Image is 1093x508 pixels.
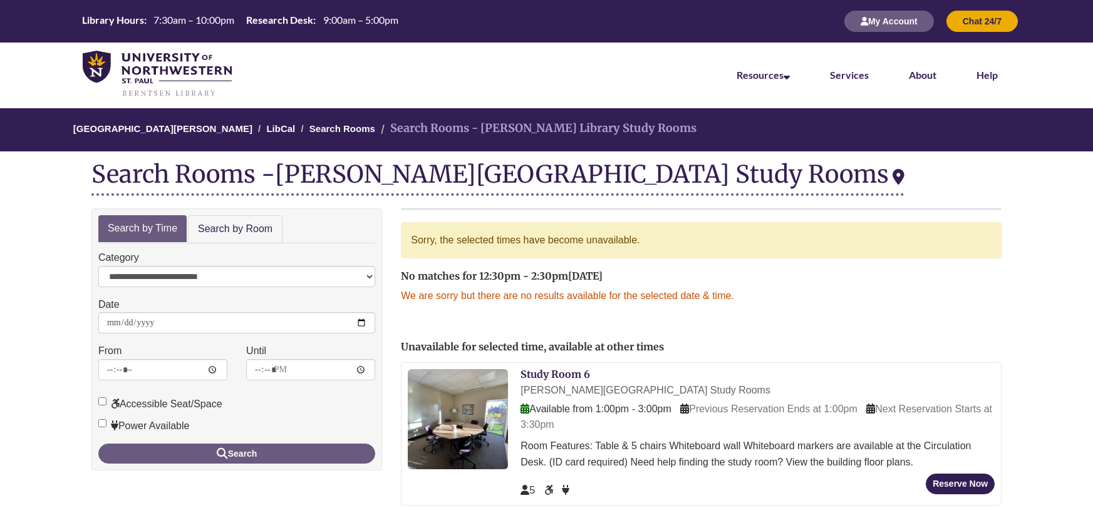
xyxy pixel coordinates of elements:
label: Power Available [98,418,190,434]
a: My Account [844,16,934,26]
label: Until [246,343,266,359]
a: Study Room 6 [521,368,590,380]
a: Search by Room [188,215,282,243]
a: About [909,69,936,81]
div: Search Rooms - [91,161,904,196]
button: Chat 24/7 [946,11,1018,32]
input: Accessible Seat/Space [98,397,106,405]
p: We are sorry but there are no results available for the selected date & time. [401,288,1002,304]
img: Study Room 6 [408,369,508,469]
table: Hours Today [77,13,403,28]
a: LibCal [266,123,295,134]
span: 9:00am – 5:00pm [323,14,398,26]
div: Sorry, the selected times have become unavailable. [401,222,1002,258]
a: [GEOGRAPHIC_DATA][PERSON_NAME] [73,123,252,134]
label: Date [98,297,120,313]
button: Reserve Now [926,474,995,494]
div: Room Features: Table & 5 chairs Whiteboard wall Whiteboard markers are available at the Circulati... [521,438,995,470]
img: UNWSP Library Logo [83,51,232,98]
span: Accessible Seat/Space [544,485,556,495]
nav: Breadcrumb [91,108,1002,151]
span: The capacity of this space [521,485,535,495]
label: From [98,343,122,359]
label: Category [98,250,139,266]
div: [PERSON_NAME][GEOGRAPHIC_DATA] Study Rooms [275,159,904,189]
button: Search [98,444,375,464]
a: Search by Time [98,215,187,242]
h2: No matches for 12:30pm - 2:30pm[DATE] [401,271,1002,282]
a: Chat 24/7 [946,16,1018,26]
a: Resources [737,69,790,81]
label: Accessible Seat/Space [98,396,222,412]
span: Previous Reservation Ends at 1:00pm [680,404,857,414]
a: Help [976,69,998,81]
span: 7:30am – 10:00pm [153,14,234,26]
h2: Unavailable for selected time, available at other times [401,342,1002,353]
button: My Account [844,11,934,32]
a: Hours Today [77,13,403,29]
a: Services [830,69,869,81]
th: Research Desk: [241,13,318,27]
div: [PERSON_NAME][GEOGRAPHIC_DATA] Study Rooms [521,382,995,399]
th: Library Hours: [77,13,148,27]
input: Power Available [98,419,106,427]
span: Available from 1:00pm - 3:00pm [521,404,671,414]
li: Search Rooms - [PERSON_NAME] Library Study Rooms [378,119,697,138]
a: Search Rooms [309,123,375,134]
span: Power Available [562,485,569,495]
